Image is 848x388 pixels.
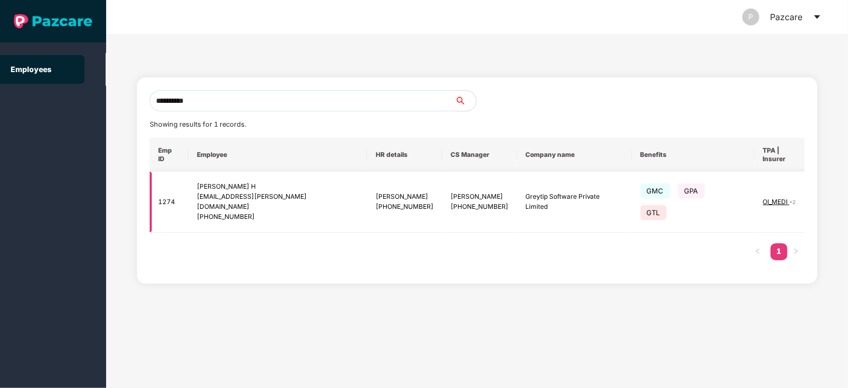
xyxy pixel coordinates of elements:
button: left [749,243,766,260]
div: [PHONE_NUMBER] [376,202,434,212]
li: Previous Page [749,243,766,260]
button: search [454,90,477,111]
div: [PERSON_NAME] [376,192,434,202]
span: OI_MEDI [763,198,790,206]
li: 1 [771,243,788,260]
li: Next Page [788,243,804,260]
a: 1 [771,243,788,259]
a: Employees [11,65,51,74]
th: Company name [517,138,632,172]
div: [EMAIL_ADDRESS][PERSON_NAME][DOMAIN_NAME] [197,192,359,212]
div: [PHONE_NUMBER] [451,202,508,212]
th: HR details [367,138,442,172]
span: GPA [678,183,705,198]
button: right [788,243,804,260]
th: Emp ID [150,138,188,172]
span: GTL [641,205,667,220]
th: TPA | Insurer [755,138,813,172]
th: Employee [188,138,367,172]
div: [PHONE_NUMBER] [197,212,359,222]
div: [PERSON_NAME] [451,192,508,202]
td: Greytip Software Private Limited [517,172,632,233]
span: + 2 [790,199,796,205]
span: caret-down [813,13,821,21]
td: 1274 [150,172,188,233]
span: search [454,96,476,105]
span: P [749,8,754,25]
span: right [793,248,799,254]
th: Benefits [632,138,755,172]
span: left [755,248,761,254]
div: [PERSON_NAME] H [197,182,359,192]
span: Showing results for 1 records. [150,120,246,128]
th: CS Manager [442,138,517,172]
span: GMC [641,183,670,198]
